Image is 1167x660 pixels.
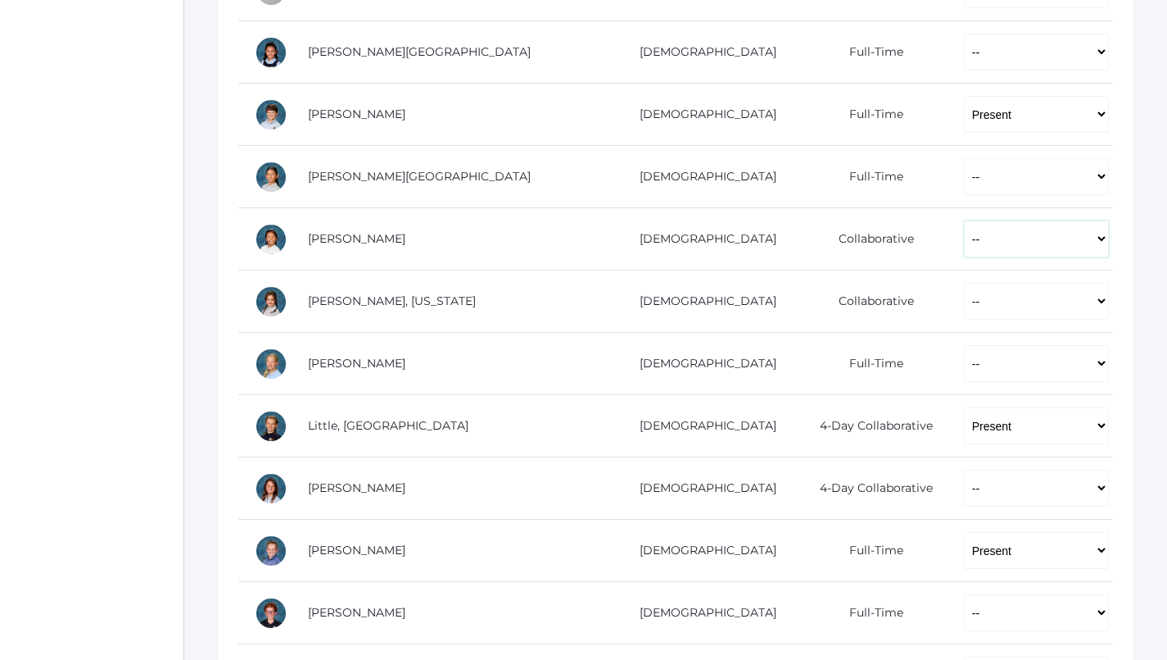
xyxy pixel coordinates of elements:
[612,146,794,208] td: [DEMOGRAPHIC_DATA]
[255,223,287,256] div: Lila Lau
[612,395,794,457] td: [DEMOGRAPHIC_DATA]
[793,582,947,644] td: Full-Time
[255,597,287,630] div: Theodore Trumpower
[793,84,947,146] td: Full-Time
[308,169,531,184] a: [PERSON_NAME][GEOGRAPHIC_DATA]
[612,520,794,582] td: [DEMOGRAPHIC_DATA]
[612,333,794,395] td: [DEMOGRAPHIC_DATA]
[793,333,947,395] td: Full-Time
[793,457,947,520] td: 4-Day Collaborative
[308,605,405,620] a: [PERSON_NAME]
[793,146,947,208] td: Full-Time
[255,98,287,131] div: William Hibbard
[255,348,287,380] div: Chloe Lewis
[612,208,794,271] td: [DEMOGRAPHIC_DATA]
[612,21,794,84] td: [DEMOGRAPHIC_DATA]
[308,480,405,495] a: [PERSON_NAME]
[308,231,405,246] a: [PERSON_NAME]
[255,410,287,443] div: Savannah Little
[612,271,794,333] td: [DEMOGRAPHIC_DATA]
[308,418,468,433] a: Little, [GEOGRAPHIC_DATA]
[255,535,287,567] div: Dylan Sandeman
[308,44,531,59] a: [PERSON_NAME][GEOGRAPHIC_DATA]
[612,582,794,644] td: [DEMOGRAPHIC_DATA]
[308,543,405,558] a: [PERSON_NAME]
[793,21,947,84] td: Full-Time
[255,36,287,69] div: Victoria Harutyunyan
[612,84,794,146] td: [DEMOGRAPHIC_DATA]
[793,520,947,582] td: Full-Time
[255,472,287,505] div: Maggie Oram
[793,271,947,333] td: Collaborative
[612,457,794,520] td: [DEMOGRAPHIC_DATA]
[255,161,287,193] div: Sofia La Rosa
[793,208,947,271] td: Collaborative
[308,294,476,308] a: [PERSON_NAME], [US_STATE]
[308,107,405,121] a: [PERSON_NAME]
[793,395,947,457] td: 4-Day Collaborative
[308,356,405,371] a: [PERSON_NAME]
[255,285,287,318] div: Georgia Lee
